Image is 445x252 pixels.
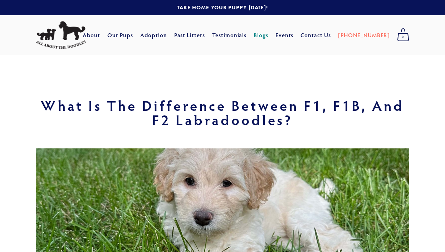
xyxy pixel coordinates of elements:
a: Testimonials [212,29,247,42]
img: All About The Doodles [36,21,86,49]
a: Contact Us [300,29,331,42]
a: Our Pups [107,29,133,42]
a: Past Litters [174,31,205,39]
a: Adoption [140,29,167,42]
a: 0 items in cart [393,26,413,44]
h1: What Is the Difference Between F1, F1B, and F2 Labradoodles? [36,98,409,127]
a: [PHONE_NUMBER] [338,29,390,42]
a: Blogs [254,29,268,42]
a: About [83,29,100,42]
span: 0 [397,32,409,42]
a: Events [275,29,294,42]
